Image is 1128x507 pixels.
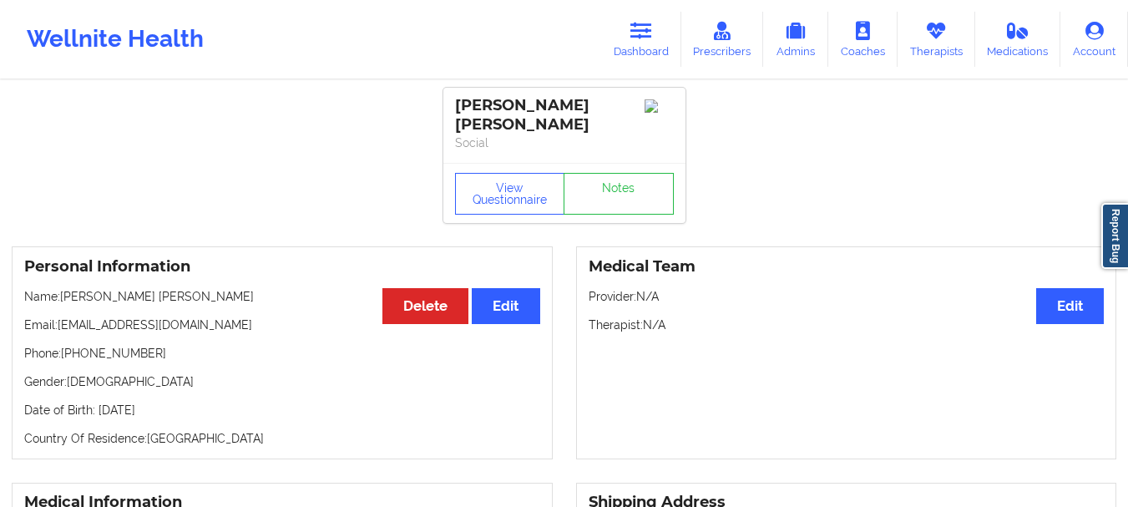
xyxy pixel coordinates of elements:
a: Admins [763,12,828,67]
p: Country Of Residence: [GEOGRAPHIC_DATA] [24,430,540,447]
a: Report Bug [1101,203,1128,269]
button: Edit [1036,288,1104,324]
a: Prescribers [681,12,764,67]
div: [PERSON_NAME] [PERSON_NAME] [455,96,674,134]
button: Delete [382,288,468,324]
a: Notes [564,173,674,215]
p: Gender: [DEMOGRAPHIC_DATA] [24,373,540,390]
p: Social [455,134,674,151]
p: Therapist: N/A [589,317,1105,333]
a: Coaches [828,12,898,67]
p: Provider: N/A [589,288,1105,305]
h3: Personal Information [24,257,540,276]
a: Dashboard [601,12,681,67]
p: Phone: [PHONE_NUMBER] [24,345,540,362]
h3: Medical Team [589,257,1105,276]
p: Email: [EMAIL_ADDRESS][DOMAIN_NAME] [24,317,540,333]
button: Edit [472,288,539,324]
p: Name: [PERSON_NAME] [PERSON_NAME] [24,288,540,305]
p: Date of Birth: [DATE] [24,402,540,418]
img: Image%2Fplaceholer-image.png [645,99,674,113]
button: View Questionnaire [455,173,565,215]
a: Therapists [898,12,975,67]
a: Medications [975,12,1061,67]
a: Account [1060,12,1128,67]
